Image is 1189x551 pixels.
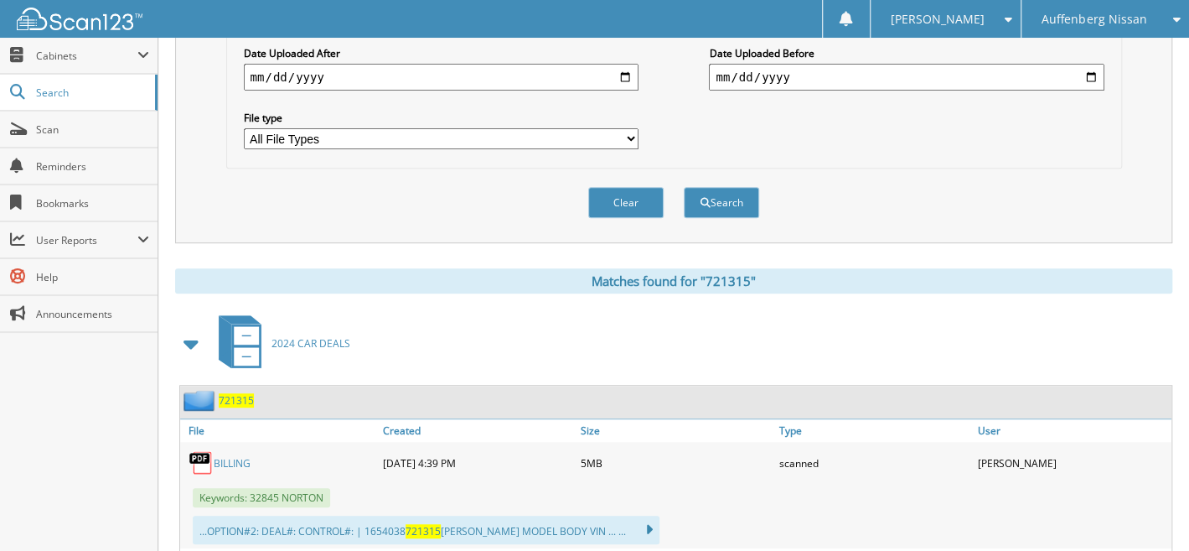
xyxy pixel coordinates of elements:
[189,450,214,476] img: PDF.png
[36,86,147,100] span: Search
[709,46,1104,60] label: Date Uploaded Before
[379,446,577,480] div: [DATE] 4:39 PM
[36,122,149,137] span: Scan
[576,446,775,480] div: 5MB
[1105,470,1189,551] iframe: Chat Widget
[973,419,1171,442] a: User
[214,456,251,470] a: BILLING
[184,390,219,411] img: folder2.png
[36,49,137,63] span: Cabinets
[17,8,142,30] img: scan123-logo-white.svg
[684,187,759,218] button: Search
[379,419,577,442] a: Created
[219,393,254,408] a: 721315
[209,310,350,377] a: 2024 CAR DEALS
[36,233,137,247] span: User Reports
[244,64,638,91] input: start
[775,419,974,442] a: Type
[180,419,379,442] a: File
[973,446,1171,480] div: [PERSON_NAME]
[709,64,1104,91] input: end
[193,516,659,544] div: ...OPTION#2: DEAL#: CONTROL#: | 1654038 [PERSON_NAME] MODEL BODY VIN ... ...
[1042,14,1146,24] span: Auffenberg Nissan
[271,336,350,351] span: 2024 CAR DEALS
[891,14,985,24] span: [PERSON_NAME]
[775,446,974,480] div: scanned
[36,307,149,321] span: Announcements
[406,524,441,538] span: 721315
[193,488,330,507] span: Keywords: 32845 NORTON
[36,196,149,211] span: Bookmarks
[36,270,149,284] span: Help
[244,46,638,60] label: Date Uploaded After
[175,268,1172,294] div: Matches found for "721315"
[576,419,775,442] a: Size
[244,111,638,125] label: File type
[588,187,664,218] button: Clear
[36,159,149,174] span: Reminders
